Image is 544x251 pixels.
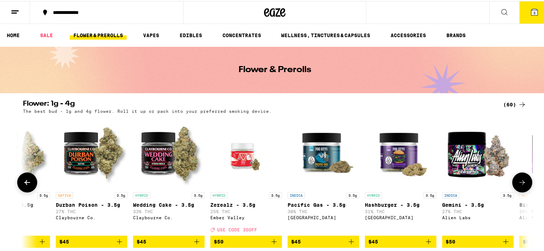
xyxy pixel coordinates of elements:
img: Alien Labs - Gemini - 3.5g [442,116,514,187]
img: Fog City Farms - Hashburger - 3.5g [365,116,436,187]
span: USE CODE 35OFF [217,226,257,231]
p: 3.5g [37,191,50,197]
button: Add to bag [56,235,127,247]
a: BRANDS [443,30,469,39]
span: $50 [214,238,224,244]
div: [GEOGRAPHIC_DATA] [288,214,359,219]
span: Hi. Need any help? [4,5,52,11]
div: Alien Labs [442,214,514,219]
a: WELLNESS, TINCTURES & CAPSULES [278,30,374,39]
p: 3.5g [423,191,436,197]
p: Zerealz - 3.5g [210,201,282,207]
button: Add to bag [365,235,436,247]
p: INDICA [442,191,459,197]
p: Wedding Cake - 3.5g [133,201,205,207]
div: Claybourne Co. [56,214,127,219]
a: Open page for Zerealz - 3.5g from Ember Valley [210,116,282,235]
p: 30% THC [288,208,359,213]
img: Claybourne Co. - Wedding Cake - 3.5g [133,116,205,187]
a: (60) [503,99,526,108]
span: $50 [446,238,455,244]
p: Durban Poison - 3.5g [56,201,127,207]
div: [GEOGRAPHIC_DATA] [365,214,436,219]
a: FLOWER & PREROLLS [70,30,127,39]
p: 3.5g [269,191,282,197]
p: 25% THC [210,208,282,213]
a: SALE [36,30,57,39]
span: $45 [291,238,301,244]
p: 3.5g [192,191,205,197]
h2: Flower: 1g - 4g [23,99,491,108]
p: 31% THC [365,208,436,213]
span: $50 [523,238,533,244]
span: 3 [533,10,535,14]
button: Add to bag [210,235,282,247]
a: CONCENTRATES [219,30,265,39]
button: Add to bag [442,235,514,247]
div: Ember Valley [210,214,282,219]
p: Pacific Gas - 3.5g [288,201,359,207]
div: Claybourne Co. [133,214,205,219]
p: 27% THC [56,208,127,213]
button: Add to bag [288,235,359,247]
p: 33% THC [133,208,205,213]
a: Open page for Durban Poison - 3.5g from Claybourne Co. [56,116,127,235]
p: HYBRID [365,191,382,197]
p: 27% THC [442,208,514,213]
a: EDIBLES [176,30,206,39]
a: Open page for Gemini - 3.5g from Alien Labs [442,116,514,235]
a: HOME [3,30,23,39]
span: $45 [137,238,146,244]
p: The best bud - 1g and 4g flower. Roll it up or pack into your preferred smoking device. [23,108,272,112]
a: VAPES [139,30,163,39]
p: SATIVA [519,191,536,197]
img: Ember Valley - Zerealz - 3.5g [210,116,282,187]
p: 3.5g [114,191,127,197]
p: Gemini - 3.5g [442,201,514,207]
a: Open page for Wedding Cake - 3.5g from Claybourne Co. [133,116,205,235]
p: INDICA [288,191,305,197]
p: HYBRID [133,191,150,197]
span: $45 [368,238,378,244]
p: HYBRID [210,191,227,197]
p: SATIVA [56,191,73,197]
img: Fog City Farms - Pacific Gas - 3.5g [288,116,359,187]
a: Open page for Pacific Gas - 3.5g from Fog City Farms [288,116,359,235]
h1: Flower & Prerolls [239,65,311,73]
a: ACCESSORIES [387,30,430,39]
span: $45 [59,238,69,244]
a: Open page for Hashburger - 3.5g from Fog City Farms [365,116,436,235]
img: Claybourne Co. - Durban Poison - 3.5g [56,116,127,187]
p: 3.5g [501,191,514,197]
p: 3.5g [346,191,359,197]
button: Add to bag [133,235,205,247]
p: Hashburger - 3.5g [365,201,436,207]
